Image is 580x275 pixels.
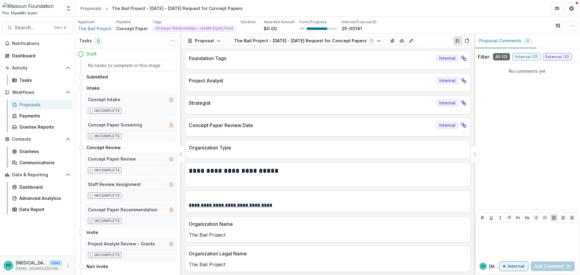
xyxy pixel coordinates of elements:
h4: Intake [86,85,100,91]
button: Plaintext view [453,36,462,46]
span: Notifications [12,41,70,46]
p: Incomplete [94,108,120,114]
nav: breadcrumb [78,4,245,13]
span: Internal [437,55,458,62]
span: Workflows [12,90,63,95]
p: $0.00 [264,25,277,32]
h4: Draft [86,51,97,57]
h5: Concept Paper Screening [88,122,142,128]
div: Data Report [19,206,68,213]
h4: Concept Review [86,144,121,151]
a: Proposals [78,4,104,13]
button: Partners [551,2,563,14]
img: Missouri Foundation for Health logo [2,2,62,14]
h4: Non Invite [86,263,108,270]
p: [MEDICAL_DATA] R [489,263,499,270]
button: Open Workflows [2,88,73,97]
p: Project Analyst [189,77,434,84]
button: Open entity switcher [64,2,73,14]
button: More [64,262,72,269]
button: Bold [479,214,486,221]
button: Strike [506,214,513,221]
span: Search... [15,25,50,30]
a: Payments [10,111,73,121]
h5: Concept Paper Recommendation [88,206,157,213]
span: All ( 0 ) [493,53,510,60]
div: Ctrl + K [53,24,68,31]
span: 0 [527,39,529,43]
button: Open Contacts [2,134,73,144]
p: Pipeline [116,19,131,25]
button: Internal [499,261,528,271]
a: Grantee Reports [10,122,73,132]
h5: Project Analyst Review - Grants [88,241,155,247]
h5: No tasks to complete in this stage [88,62,174,69]
div: The Bail Project - [DATE] - [DATE] Request for Concept Papers [112,5,243,11]
button: PDF view [462,36,472,46]
p: Strategist [189,99,434,107]
p: Incomplete [94,193,120,198]
a: Communications [10,158,73,168]
p: The Bail Project [189,231,467,238]
button: Open Activity [2,63,73,73]
p: The Bail Project [189,261,467,268]
button: Bullet List [533,214,540,221]
span: The Bail Project [78,25,111,32]
button: Toggle View Cancelled Tasks [168,36,178,46]
div: Proposals [80,5,101,11]
button: Add Comment [531,261,575,271]
a: Tasks [10,75,73,85]
p: Incomplete [94,218,120,224]
button: Edit as form [406,36,416,46]
button: Open Data & Reporting [2,170,73,180]
p: No comments yet [478,68,576,74]
h3: Tasks [79,38,92,43]
p: Incomplete [94,168,120,173]
div: Grantees [19,148,68,155]
div: Payments [19,113,68,119]
p: Tags [153,19,162,25]
button: Search... [2,22,73,34]
div: Dashboard [19,184,68,190]
h4: Submitted [86,74,108,80]
p: Organization Type [189,144,464,151]
p: Filter: [478,53,491,60]
button: Underline [488,214,495,221]
button: View Attached Files [388,36,397,46]
button: Align Right [568,214,575,221]
h4: Invite [86,229,98,235]
span: 0 [94,37,102,45]
p: Organization Name [189,220,464,228]
a: Data Report [10,204,73,214]
div: Kyra Robinson [6,264,11,267]
p: Incomplete [94,252,120,258]
span: Strategic Relationships - Health Equity Fund [155,26,233,30]
button: Proposal Comments [474,34,536,48]
p: Form Progress [300,19,327,25]
span: Contacts [12,137,63,142]
h5: Concept Intake [88,96,120,103]
p: 68 % [300,27,304,31]
button: Ordered List [541,214,549,221]
p: Awarded Amount [264,19,295,25]
span: Internal [437,122,458,129]
div: Proposals [19,101,68,108]
span: Internal ( 0 ) [512,53,540,60]
p: Concept Paper [116,25,148,32]
p: [EMAIL_ADDRESS][DOMAIN_NAME] [16,266,62,271]
p: [MEDICAL_DATA][PERSON_NAME] [16,260,47,266]
a: Dashboard [2,51,73,61]
a: Grantees [10,146,73,156]
span: Activity [12,66,63,71]
h5: Concept Paper Review [88,156,136,162]
span: External ( 0 ) [543,53,572,60]
h5: Staff Review Assignment [88,181,141,187]
button: Heading 1 [514,214,522,221]
a: Proposals [10,100,73,110]
div: Advanced Analytics [19,195,68,201]
a: Dashboard [10,182,73,192]
p: 25-00141 [342,25,362,32]
p: Applicant [78,19,95,25]
p: Duration [241,19,256,25]
div: Tasks [19,77,68,83]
